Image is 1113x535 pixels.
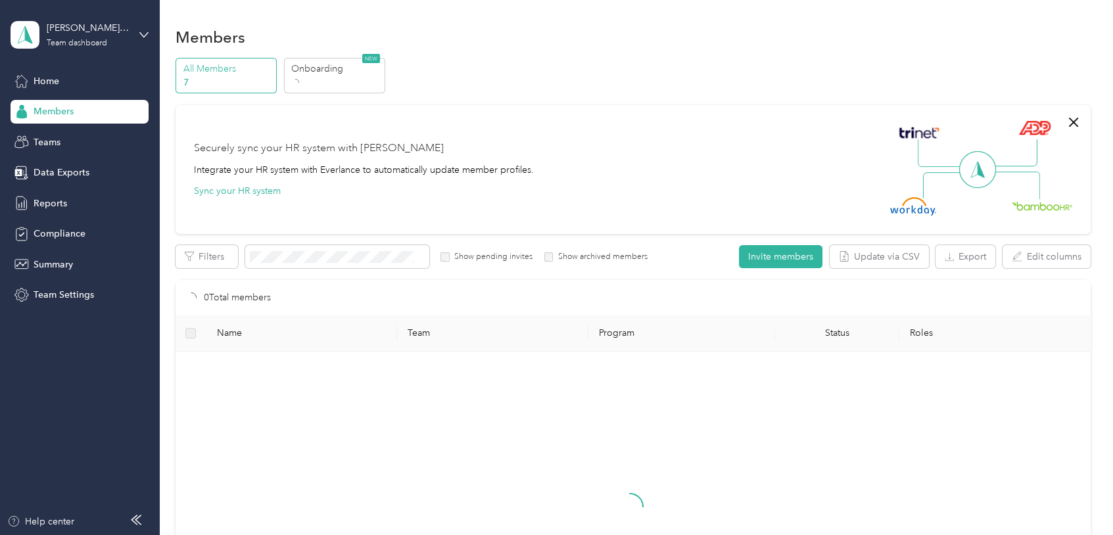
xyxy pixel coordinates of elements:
div: [PERSON_NAME] team [47,21,129,35]
div: Team dashboard [47,39,107,47]
span: Data Exports [34,166,89,179]
th: Roles [899,315,1091,352]
div: Integrate your HR system with Everlance to automatically update member profiles. [194,163,534,177]
th: Name [206,315,398,352]
p: All Members [183,62,273,76]
button: Export [935,245,995,268]
span: Members [34,105,74,118]
span: Summary [34,258,73,271]
span: Reports [34,197,67,210]
div: Securely sync your HR system with [PERSON_NAME] [194,141,444,156]
img: Workday [890,197,936,216]
th: Team [397,315,588,352]
span: Name [217,327,387,338]
span: Home [34,74,59,88]
span: NEW [362,54,380,63]
p: 7 [183,76,273,89]
p: 0 Total members [204,291,271,305]
p: Onboarding [291,62,381,76]
h1: Members [176,30,245,44]
img: BambooHR [1012,201,1072,210]
th: Status [775,315,899,352]
label: Show pending invites [450,251,533,263]
img: Line Left Down [922,172,968,198]
img: Line Left Up [918,139,964,168]
img: Line Right Down [994,172,1040,200]
label: Show archived members [553,251,647,263]
img: Trinet [896,124,942,142]
iframe: Everlance-gr Chat Button Frame [1039,461,1113,535]
button: Help center [7,515,74,528]
span: Compliance [34,227,85,241]
button: Update via CSV [830,245,929,268]
img: Line Right Up [991,139,1037,167]
button: Edit columns [1003,245,1091,268]
button: Invite members [739,245,822,268]
span: Teams [34,135,60,149]
img: ADP [1018,120,1051,135]
button: Sync your HR system [194,184,281,198]
span: Team Settings [34,288,94,302]
button: Filters [176,245,238,268]
th: Program [588,315,774,352]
